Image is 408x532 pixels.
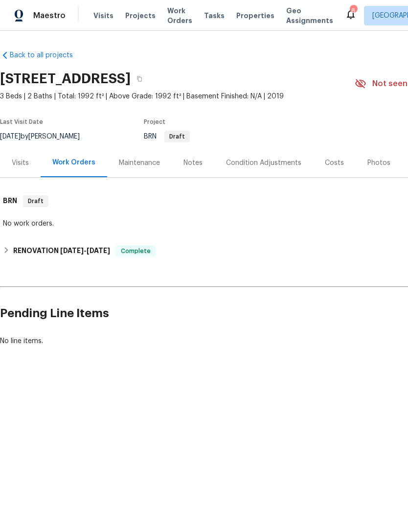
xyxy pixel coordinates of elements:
[236,11,274,21] span: Properties
[325,158,344,168] div: Costs
[204,12,225,19] span: Tasks
[60,247,84,254] span: [DATE]
[165,134,189,139] span: Draft
[226,158,301,168] div: Condition Adjustments
[350,6,357,16] div: 8
[119,158,160,168] div: Maintenance
[87,247,110,254] span: [DATE]
[12,158,29,168] div: Visits
[52,158,95,167] div: Work Orders
[13,245,110,257] h6: RENOVATION
[131,70,148,88] button: Copy Address
[144,133,190,140] span: BRN
[117,246,155,256] span: Complete
[24,196,47,206] span: Draft
[167,6,192,25] span: Work Orders
[125,11,156,21] span: Projects
[286,6,333,25] span: Geo Assignments
[144,119,165,125] span: Project
[183,158,203,168] div: Notes
[33,11,66,21] span: Maestro
[93,11,113,21] span: Visits
[3,195,17,207] h6: BRN
[60,247,110,254] span: -
[367,158,390,168] div: Photos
